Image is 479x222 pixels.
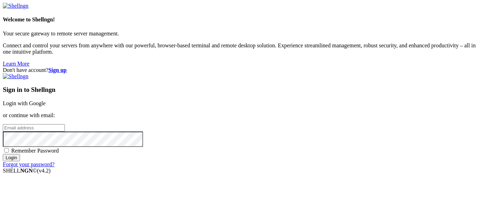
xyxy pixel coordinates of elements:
b: NGN [20,168,33,174]
span: SHELL © [3,168,50,174]
input: Login [3,154,20,161]
input: Remember Password [4,148,9,153]
div: Don't have account? [3,67,476,73]
input: Email address [3,124,65,132]
h3: Sign in to Shellngn [3,86,476,94]
h4: Welcome to Shellngn! [3,16,476,23]
a: Sign up [48,67,67,73]
p: Connect and control your servers from anywhere with our powerful, browser-based terminal and remo... [3,42,476,55]
a: Forgot your password? [3,161,54,167]
img: Shellngn [3,3,28,9]
img: Shellngn [3,73,28,80]
span: 4.2.0 [37,168,51,174]
p: Your secure gateway to remote server management. [3,31,476,37]
span: Remember Password [11,148,59,154]
p: or continue with email: [3,112,476,119]
a: Learn More [3,61,29,67]
a: Login with Google [3,100,46,106]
